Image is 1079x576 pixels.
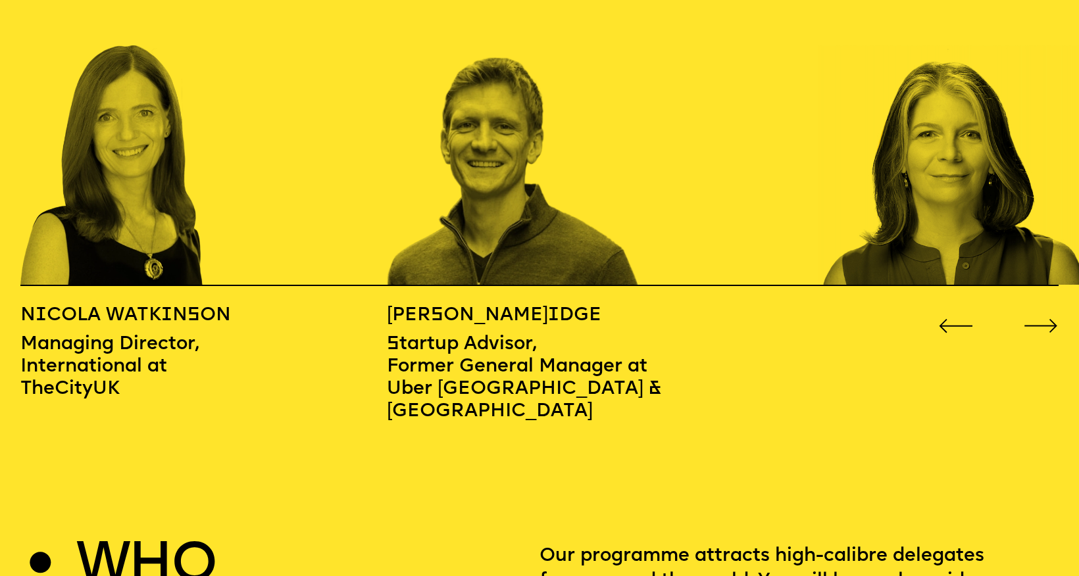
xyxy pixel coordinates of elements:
[36,306,47,325] span: i
[20,303,388,328] p: N cola Watk nson
[938,314,973,328] button: Go to previous slide
[387,303,818,328] p: [PERSON_NAME] dge
[20,328,388,400] p: Managing Director, International at TheCityUK
[548,306,559,325] span: i
[387,328,818,423] p: Startup Advisor, Former General Manager at Uber [GEOGRAPHIC_DATA] & [GEOGRAPHIC_DATA]
[1024,314,1059,328] button: Go to next slide
[161,306,172,325] span: i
